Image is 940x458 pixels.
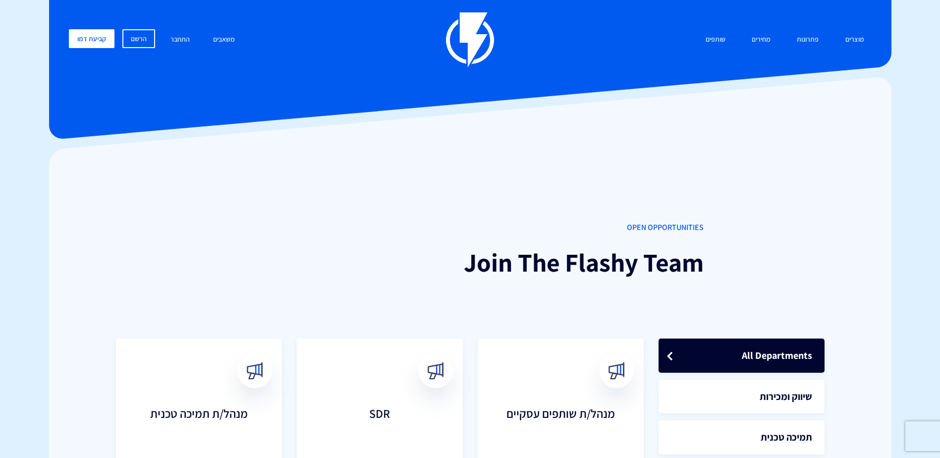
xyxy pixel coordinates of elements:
[163,29,197,51] a: התחבר
[236,248,704,277] h1: Join The Flashy Team
[206,29,242,51] a: משאבים
[608,362,625,380] img: broadcast.svg
[659,380,825,414] a: שיווק ומכירות
[659,339,825,373] a: All Departments
[488,407,634,447] h3: מנהל/ת שותפים עסקיים
[126,407,272,447] h3: מנהל/ת תמיכה טכנית
[307,407,453,447] h3: SDR
[69,29,114,48] a: קביעת דמו
[246,362,263,380] img: broadcast.svg
[789,29,826,51] a: פתרונות
[698,29,733,51] a: שותפים
[744,29,778,51] a: מחירים
[659,420,825,455] a: תמיכה טכנית
[838,29,872,51] a: מוצרים
[122,29,155,48] a: הרשם
[427,362,444,380] img: broadcast.svg
[236,222,704,233] span: OPEN OPPORTUNITIES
